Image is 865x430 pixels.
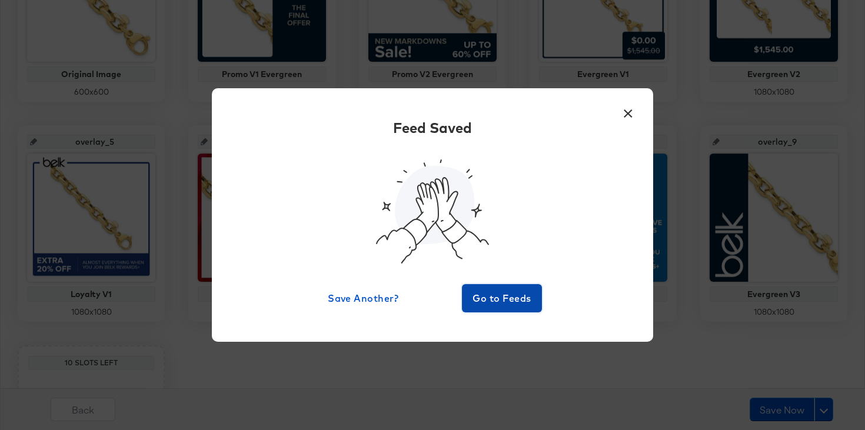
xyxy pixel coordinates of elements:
button: Go to Feeds [462,284,542,312]
span: Save Another? [328,290,398,306]
div: Feed Saved [393,118,472,138]
button: Save Another? [323,284,403,312]
span: Go to Feeds [467,290,537,306]
button: × [617,100,638,121]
